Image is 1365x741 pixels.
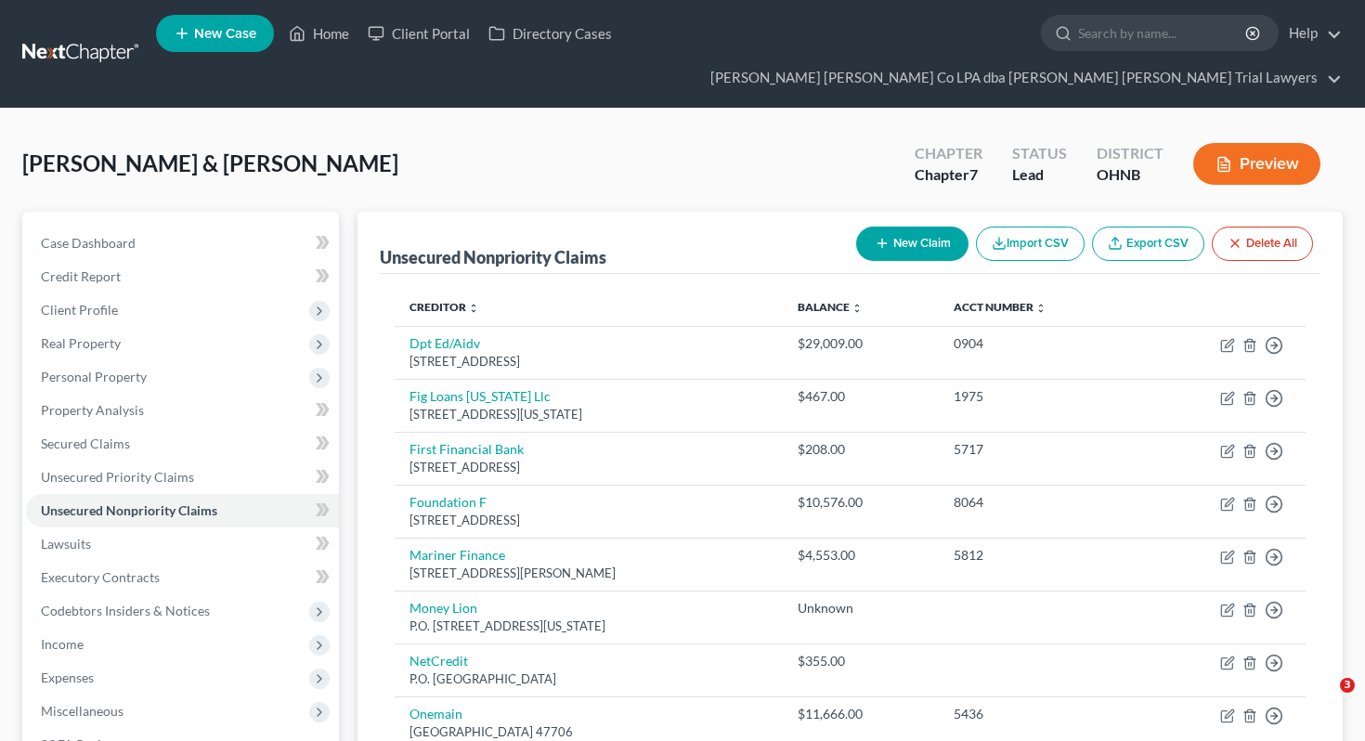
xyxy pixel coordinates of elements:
[798,387,924,406] div: $467.00
[26,461,339,494] a: Unsecured Priority Claims
[409,494,487,510] a: Foundation F
[798,599,924,617] div: Unknown
[41,369,147,384] span: Personal Property
[26,394,339,427] a: Property Analysis
[409,459,768,476] div: [STREET_ADDRESS]
[41,703,123,719] span: Miscellaneous
[701,61,1342,95] a: [PERSON_NAME] [PERSON_NAME] Co LPA dba [PERSON_NAME] [PERSON_NAME] Trial Lawyers
[380,246,606,268] div: Unsecured Nonpriority Claims
[954,440,1125,459] div: 5717
[41,302,118,318] span: Client Profile
[798,440,924,459] div: $208.00
[409,388,551,404] a: Fig Loans [US_STATE] Llc
[954,546,1125,565] div: 5812
[915,164,982,186] div: Chapter
[1035,303,1046,314] i: unfold_more
[954,300,1046,314] a: Acct Number unfold_more
[409,706,462,721] a: Onemain
[41,502,217,518] span: Unsecured Nonpriority Claims
[41,435,130,451] span: Secured Claims
[1280,17,1342,50] a: Help
[41,469,194,485] span: Unsecured Priority Claims
[409,653,468,669] a: NetCredit
[1097,164,1163,186] div: OHNB
[26,527,339,561] a: Lawsuits
[856,227,968,261] button: New Claim
[26,227,339,260] a: Case Dashboard
[409,670,768,688] div: P.O. [GEOGRAPHIC_DATA]
[41,669,94,685] span: Expenses
[409,617,768,635] div: P.O. [STREET_ADDRESS][US_STATE]
[409,300,479,314] a: Creditor unfold_more
[969,165,978,183] span: 7
[41,235,136,251] span: Case Dashboard
[1092,227,1204,261] a: Export CSV
[279,17,358,50] a: Home
[479,17,621,50] a: Directory Cases
[1193,143,1320,185] button: Preview
[468,303,479,314] i: unfold_more
[26,260,339,293] a: Credit Report
[194,27,256,41] span: New Case
[954,493,1125,512] div: 8064
[26,561,339,594] a: Executory Contracts
[409,353,768,370] div: [STREET_ADDRESS]
[409,600,477,616] a: Money Lion
[41,536,91,552] span: Lawsuits
[26,427,339,461] a: Secured Claims
[798,652,924,670] div: $355.00
[41,603,210,618] span: Codebtors Insiders & Notices
[798,705,924,723] div: $11,666.00
[22,149,398,176] span: [PERSON_NAME] & [PERSON_NAME]
[954,387,1125,406] div: 1975
[409,512,768,529] div: [STREET_ADDRESS]
[954,334,1125,353] div: 0904
[798,334,924,353] div: $29,009.00
[409,723,768,741] div: [GEOGRAPHIC_DATA] 47706
[954,705,1125,723] div: 5436
[1340,678,1355,693] span: 3
[409,335,480,351] a: Dpt Ed/Aidv
[851,303,863,314] i: unfold_more
[976,227,1085,261] button: Import CSV
[1012,164,1067,186] div: Lead
[41,636,84,652] span: Income
[358,17,479,50] a: Client Portal
[1097,143,1163,164] div: District
[409,406,768,423] div: [STREET_ADDRESS][US_STATE]
[915,143,982,164] div: Chapter
[41,335,121,351] span: Real Property
[409,565,768,582] div: [STREET_ADDRESS][PERSON_NAME]
[1078,16,1248,50] input: Search by name...
[1212,227,1313,261] button: Delete All
[798,546,924,565] div: $4,553.00
[409,441,524,457] a: First Financial Bank
[26,494,339,527] a: Unsecured Nonpriority Claims
[41,402,144,418] span: Property Analysis
[41,569,160,585] span: Executory Contracts
[409,547,505,563] a: Mariner Finance
[1012,143,1067,164] div: Status
[1302,678,1346,722] iframe: Intercom live chat
[798,300,863,314] a: Balance unfold_more
[798,493,924,512] div: $10,576.00
[41,268,121,284] span: Credit Report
